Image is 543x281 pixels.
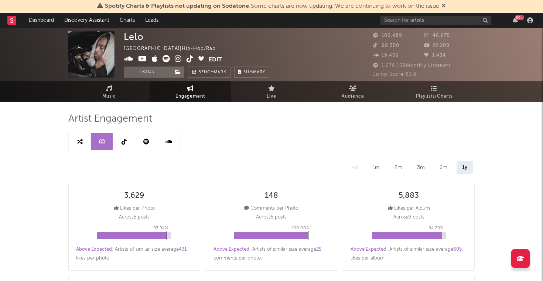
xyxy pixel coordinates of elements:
span: 431 [179,247,187,252]
p: Across 5 posts [256,213,287,222]
span: : Some charts are now updating. We are continuing to work on the issue [105,3,439,9]
div: : Artists of similar size average likes per album . [351,245,467,263]
a: Benchmark [188,67,230,78]
div: 1m [367,161,385,174]
span: 100,489 [373,33,402,38]
span: Above Expected [351,247,386,252]
div: Lelo [124,31,144,42]
span: 22,200 [424,43,450,48]
div: : Artists of similar size average comments per photo . [214,245,330,263]
div: 6m [434,161,453,174]
span: 605 [453,247,462,252]
span: Live [267,92,276,101]
span: 1,434 [424,53,446,58]
span: 68,300 [373,43,399,48]
a: Playlists/Charts [393,81,475,102]
p: Across 5 posts [119,213,150,222]
span: Above Expected [214,247,249,252]
span: Audience [342,92,364,101]
span: Summary [243,70,265,74]
button: 99+ [513,17,518,23]
div: Likes per Photo [114,204,155,213]
div: : Artists of similar size average likes per photo . [76,245,192,263]
input: Search for artists [380,16,491,25]
span: 46,675 [424,33,450,38]
span: Dismiss [441,3,446,9]
div: 148 [265,192,278,200]
p: 93.94 % [153,224,168,233]
p: 94.29 % [428,224,443,233]
a: Charts [115,13,140,28]
span: Music [102,92,116,101]
span: 25 [316,247,321,252]
a: Audience [312,81,393,102]
p: 100.00 % [291,224,310,233]
div: 99 + [515,15,524,20]
div: Comments per Photo [244,204,298,213]
span: Spotify Charts & Playlists not updating on Sodatone [105,3,249,9]
button: Edit [209,55,222,64]
p: Across 9 posts [393,213,424,222]
a: Leads [140,13,164,28]
div: 3m [411,161,430,174]
a: Engagement [150,81,231,102]
span: 1,678,168 Monthly Listeners [373,63,451,68]
span: Jump Score: 83.9 [373,72,417,77]
div: 14d [344,161,363,174]
div: Likes per Album [388,204,430,213]
span: Benchmark [198,68,226,77]
span: Engagement [175,92,205,101]
div: 1y [457,161,473,174]
div: 2m [389,161,408,174]
div: 5,883 [399,192,419,200]
a: Dashboard [24,13,59,28]
div: [GEOGRAPHIC_DATA] | Hip-Hop/Rap [124,44,224,53]
span: Above Expected [76,247,112,252]
span: 19,409 [373,53,399,58]
a: Music [68,81,150,102]
span: Artist Engagement [68,115,152,123]
div: 3,629 [124,192,144,200]
span: Playlists/Charts [416,92,452,101]
a: Live [231,81,312,102]
button: Summary [234,67,269,78]
a: Discovery Assistant [59,13,115,28]
button: Track [124,67,170,78]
